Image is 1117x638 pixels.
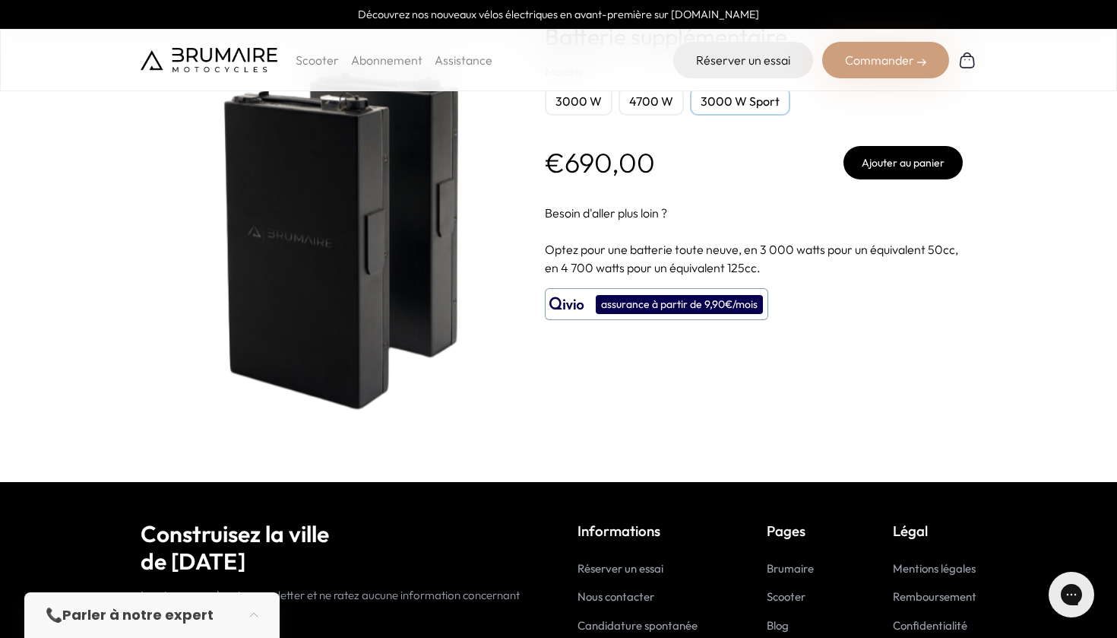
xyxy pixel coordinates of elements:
button: Ajouter au panier [843,146,963,179]
a: Nous contacter [577,589,654,604]
div: Commander [822,42,949,78]
p: Informations [577,520,698,541]
img: logo qivio [549,295,584,313]
p: Scooter [296,51,339,69]
img: Panier [958,51,976,69]
a: Scooter [767,589,805,604]
div: assurance à partir de 9,90€/mois [596,295,763,314]
div: 3000 W Sport [690,87,790,116]
span: Optez pour une batterie toute neuve, en 3 000 watts pour un équivalent 50cc, en 4 700 watts pour ... [545,242,958,275]
div: 3000 W [545,87,612,116]
a: Réserver un essai [673,42,813,78]
a: Brumaire [767,561,814,576]
a: Confidentialité [893,618,967,633]
div: 4700 W [619,87,684,116]
h2: Construisez la ville de [DATE] [141,520,540,575]
p: Pages [767,520,824,541]
a: Candidature spontanée [577,618,698,633]
a: Réserver un essai [577,561,663,576]
a: Mentions légales [893,561,976,576]
a: Assistance [435,52,492,68]
iframe: Gorgias live chat messenger [1041,567,1102,623]
p: Légal [893,520,976,541]
span: Besoin d'aller plus loin ? [545,205,667,221]
a: Remboursement [893,589,976,604]
p: €690,00 [545,148,655,178]
button: assurance à partir de 9,90€/mois [545,288,768,320]
img: right-arrow-2.png [917,58,926,67]
img: Brumaire Motocycles [141,48,277,72]
a: Blog [767,618,789,633]
a: Abonnement [351,52,422,68]
p: Inscrivez-vous à notre newsletter et ne ratez aucune information concernant Brumaire. [141,587,540,621]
